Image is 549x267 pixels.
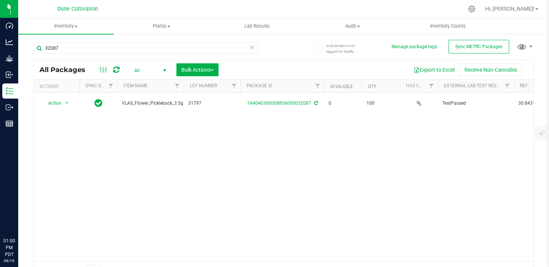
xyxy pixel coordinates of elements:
[400,18,496,34] a: Inventory Counts
[6,22,13,30] inline-svg: Dashboard
[368,84,376,89] a: Qty
[467,5,477,13] div: Manage settings
[190,83,217,88] a: Lot Number
[18,23,114,30] span: Inventory
[448,40,509,53] button: Sync METRC Packages
[57,6,98,12] span: Dune Cultivation
[459,63,522,76] button: Receive Non-Cannabis
[3,258,15,264] p: 08/19
[39,84,76,89] div: Actions
[249,42,255,52] span: Clear
[6,104,13,111] inline-svg: Outbound
[171,80,184,93] a: Filter
[18,18,114,34] a: Inventory
[313,101,318,106] span: Sync from Compliance System
[247,101,311,106] a: 1A4040300008856000032087
[392,44,437,50] button: Manage package tags
[234,23,280,30] span: Lab Results
[188,100,236,107] span: 31797
[420,23,476,30] span: Inventory Counts
[326,43,364,54] span: Include items not tagged for facility
[329,100,357,107] span: 0
[247,83,272,88] a: Package ID
[123,83,148,88] a: Item Name
[501,80,514,93] a: Filter
[228,80,241,93] a: Filter
[6,87,13,95] inline-svg: Inventory
[444,83,503,88] a: External Lab Test Result
[330,84,353,89] a: Available
[400,80,438,93] th: Has COA
[39,66,93,74] span: All Packages
[8,206,30,229] iframe: Resource center
[114,23,209,30] span: Plants
[6,55,13,62] inline-svg: Grow
[409,63,459,76] button: Export to Excel
[85,83,115,88] a: Sync Status
[305,18,400,34] a: Audit
[209,18,305,34] a: Lab Results
[305,23,400,30] span: Audit
[181,67,214,73] span: Bulk Actions
[3,237,15,258] p: 01:00 PM PDT
[94,98,102,108] span: In Sync
[41,98,62,108] span: Action
[485,6,535,12] span: Hi, [PERSON_NAME]!
[176,63,219,76] button: Bulk Actions
[367,100,395,107] span: 100
[425,80,438,93] a: Filter
[122,100,183,107] span: VLAS_Flower_Pickleback_3.5g
[6,71,13,79] inline-svg: Inbound
[6,38,13,46] inline-svg: Analytics
[114,18,209,34] a: Plants
[6,120,13,127] inline-svg: Reports
[33,42,258,54] input: Search Package ID, Item Name, SKU, Lot or Part Number...
[62,98,72,108] span: select
[105,80,117,93] a: Filter
[442,100,509,107] span: TestPassed
[455,44,502,49] span: Sync METRC Packages
[311,80,324,93] a: Filter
